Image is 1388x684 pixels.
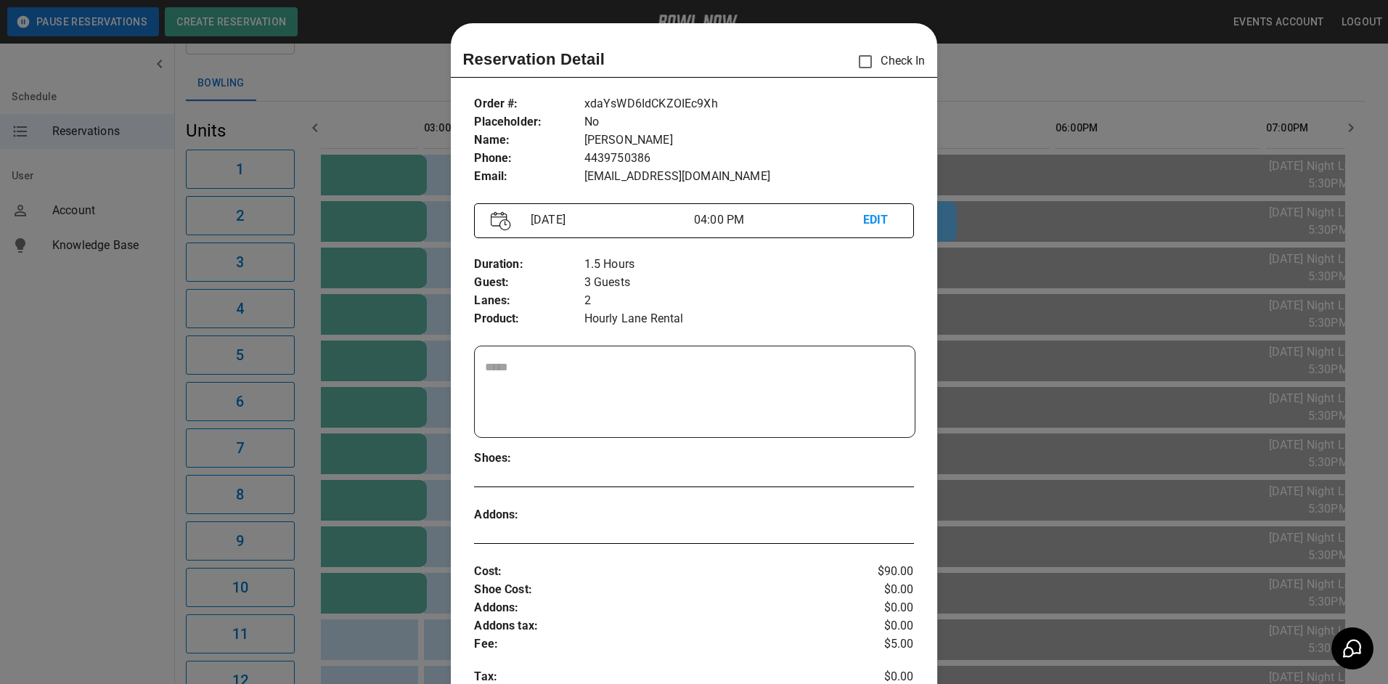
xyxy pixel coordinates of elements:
[474,113,584,131] p: Placeholder :
[474,256,584,274] p: Duration :
[462,47,605,71] p: Reservation Detail
[474,506,584,524] p: Addons :
[841,617,914,635] p: $0.00
[474,581,840,599] p: Shoe Cost :
[584,113,914,131] p: No
[584,274,914,292] p: 3 Guests
[584,168,914,186] p: [EMAIL_ADDRESS][DOMAIN_NAME]
[863,211,897,229] p: EDIT
[474,617,840,635] p: Addons tax :
[474,95,584,113] p: Order # :
[474,563,840,581] p: Cost :
[584,256,914,274] p: 1.5 Hours
[841,581,914,599] p: $0.00
[850,46,925,77] p: Check In
[491,211,511,231] img: Vector
[841,635,914,654] p: $5.00
[474,310,584,328] p: Product :
[584,95,914,113] p: xdaYsWD6IdCKZOIEc9Xh
[474,150,584,168] p: Phone :
[525,211,694,229] p: [DATE]
[474,292,584,310] p: Lanes :
[584,131,914,150] p: [PERSON_NAME]
[474,635,840,654] p: Fee :
[474,131,584,150] p: Name :
[584,310,914,328] p: Hourly Lane Rental
[474,449,584,468] p: Shoes :
[474,274,584,292] p: Guest :
[841,599,914,617] p: $0.00
[584,292,914,310] p: 2
[584,150,914,168] p: 4439750386
[474,599,840,617] p: Addons :
[694,211,863,229] p: 04:00 PM
[841,563,914,581] p: $90.00
[474,168,584,186] p: Email :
